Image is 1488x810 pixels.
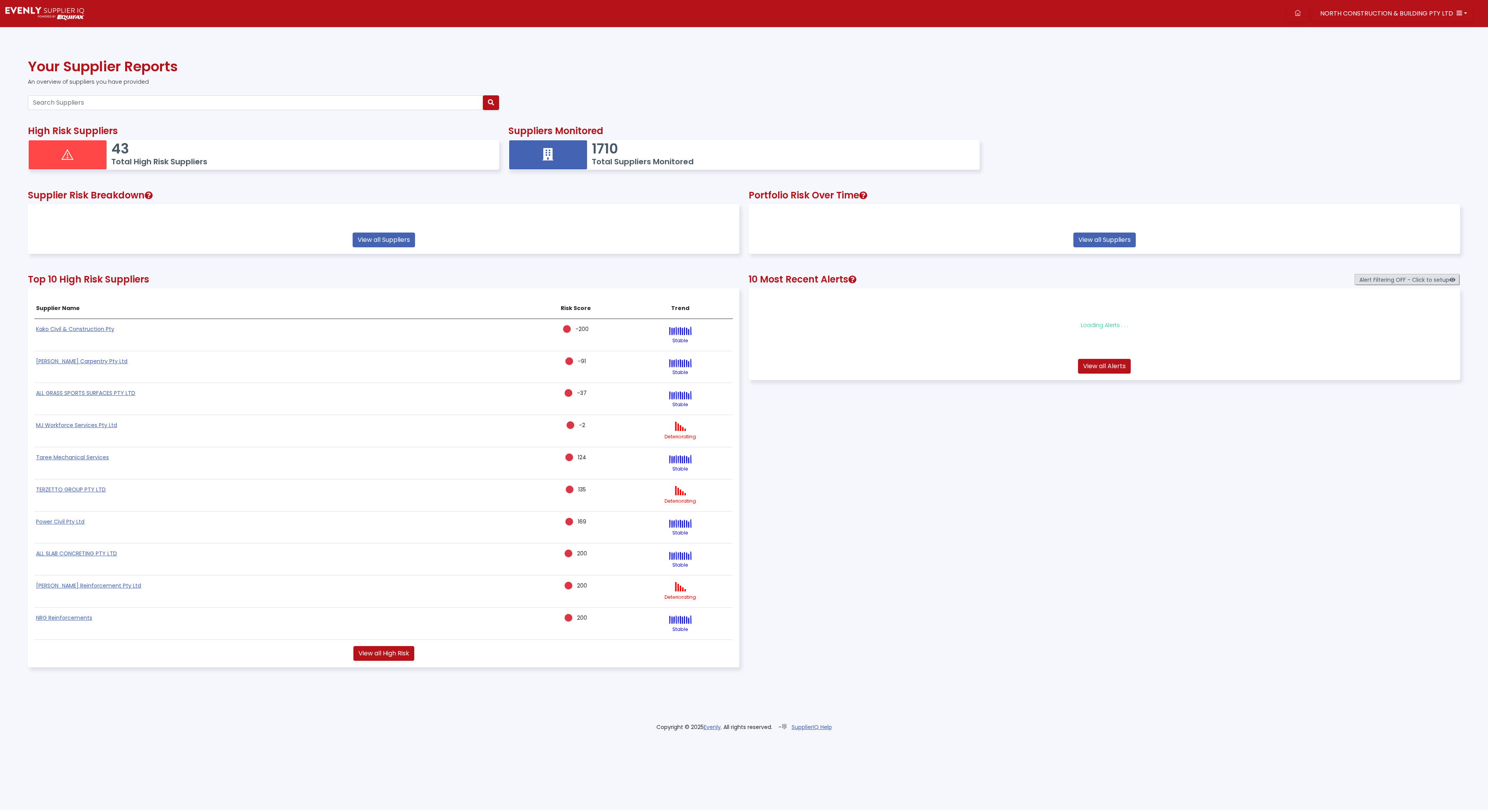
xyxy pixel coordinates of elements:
a: View all High Risk [353,646,414,661]
a: Evenly [704,723,721,731]
span: 135 [578,486,586,493]
img: stable.75ddb8f0.svg [669,551,692,560]
a: TERZETTO GROUP PTY LTD [36,486,106,493]
small: Stable [672,529,688,536]
img: stable.75ddb8f0.svg [669,615,692,624]
img: stable.75ddb8f0.svg [669,519,692,528]
img: Supply Predict [5,7,84,20]
small: Deteriorating [665,498,696,504]
a: Power Civil Pty Ltd [36,518,84,526]
span: 200 [577,614,587,622]
a: SupplierIQ Help [792,723,832,731]
a: NRG Reinforcements [36,614,92,622]
small: Deteriorating [665,594,696,600]
span: 200 [577,550,587,557]
div: Copyright © 2025 . All rights reserved. - [616,723,872,731]
small: Stable [672,562,688,568]
a: ALL SLAB CONCRETING PTY LTD [36,550,117,557]
small: Stable [672,626,688,632]
a: [PERSON_NAME] Reinforcement Pty Ltd [36,582,141,589]
span: 169 [578,518,586,526]
span: 200 [577,582,587,589]
span: NORTH CONSTRUCTION & BUILDING PTY LTD [1320,9,1453,18]
button: NORTH CONSTRUCTION & BUILDING PTY LTD [1312,6,1472,21]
